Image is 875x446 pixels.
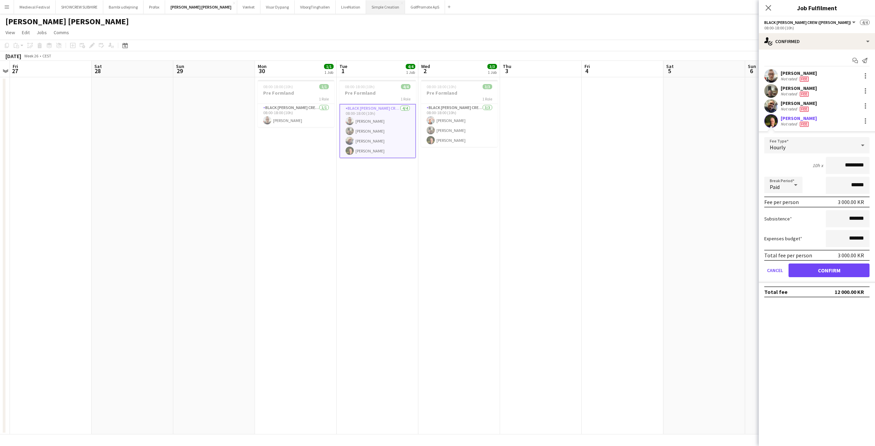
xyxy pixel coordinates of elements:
span: 1/1 [319,84,329,89]
span: 08:00-18:00 (10h) [427,84,456,89]
span: 27 [12,67,18,75]
span: Fee [800,77,809,82]
span: 1 Role [482,96,492,102]
h3: Pre Formland [339,90,416,96]
span: 1/1 [324,64,334,69]
span: Fri [584,63,590,69]
a: View [3,28,18,37]
span: Jobs [37,29,47,36]
span: 3 [502,67,511,75]
div: Not rated [781,106,798,112]
span: Fee [800,92,809,97]
div: 1 Job [406,70,415,75]
span: Fee [800,122,809,127]
app-job-card: 08:00-18:00 (10h)4/4Pre Formland1 RoleBlack [PERSON_NAME] Crew ([PERSON_NAME])4/408:00-18:00 (10h... [339,80,416,158]
span: Thu [503,63,511,69]
div: Total fee per person [764,252,812,259]
label: Expenses budget [764,235,802,242]
div: Not rated [781,121,798,127]
button: ViborgTinghallen [295,0,336,14]
label: Subsistence [764,216,792,222]
h3: Pre Formland [258,90,334,96]
span: 3/3 [487,64,497,69]
span: 28 [93,67,102,75]
span: 5 [665,67,674,75]
span: 3/3 [483,84,492,89]
div: [PERSON_NAME] [781,115,817,121]
span: 4/4 [406,64,415,69]
button: Værket [237,0,260,14]
span: 4 [583,67,590,75]
span: 1 Role [401,96,410,102]
div: Crew has different fees then in role [798,106,810,112]
span: Wed [421,63,430,69]
div: 3 000.00 KR [838,252,864,259]
h3: Job Fulfilment [759,3,875,12]
button: [PERSON_NAME] [PERSON_NAME] [165,0,237,14]
span: Sat [666,63,674,69]
span: Edit [22,29,30,36]
app-job-card: 08:00-18:00 (10h)1/1Pre Formland1 RoleBlack [PERSON_NAME] Crew ([PERSON_NAME])1/108:00-18:00 (10h... [258,80,334,127]
button: Simple Creation [366,0,405,14]
div: Total fee [764,288,787,295]
div: Crew has different fees then in role [798,91,810,97]
div: 1 Job [324,70,333,75]
div: Crew has different fees then in role [798,76,810,82]
span: Week 26 [23,53,40,58]
span: 08:00-18:00 (10h) [263,84,293,89]
span: 29 [175,67,184,75]
span: Black Luna Crew (Danny) [764,20,851,25]
button: LiveNation [336,0,366,14]
span: View [5,29,15,36]
div: 10h x [812,162,823,168]
button: Confirm [789,263,870,277]
h3: Pre Formland [421,90,498,96]
button: Profox [144,0,165,14]
div: Fee per person [764,199,799,205]
button: Cancel [764,263,786,277]
div: Not rated [781,76,798,82]
div: Not rated [781,91,798,97]
span: 2 [420,67,430,75]
div: [PERSON_NAME] [781,85,817,91]
div: 3 000.00 KR [838,199,864,205]
app-card-role: Black [PERSON_NAME] Crew ([PERSON_NAME])4/408:00-18:00 (10h)[PERSON_NAME][PERSON_NAME][PERSON_NAM... [339,104,416,158]
span: 1 [338,67,347,75]
span: Sun [748,63,756,69]
div: 1 Job [488,70,497,75]
div: Crew has different fees then in role [798,121,810,127]
div: CEST [42,53,51,58]
span: 4/4 [401,84,410,89]
app-card-role: Black [PERSON_NAME] Crew ([PERSON_NAME])1/108:00-18:00 (10h)[PERSON_NAME] [258,104,334,127]
span: Sun [176,63,184,69]
span: Fri [13,63,18,69]
button: SHOWCREW SUBHIRE [56,0,103,14]
app-job-card: 08:00-18:00 (10h)3/3Pre Formland1 RoleBlack [PERSON_NAME] Crew ([PERSON_NAME])3/308:00-18:00 (10h... [421,80,498,147]
div: 08:00-18:00 (10h) [764,25,870,30]
span: Sat [94,63,102,69]
span: 6 [747,67,756,75]
span: Paid [770,184,780,190]
h1: [PERSON_NAME] [PERSON_NAME] [5,16,129,27]
button: Bambi udlejning [103,0,144,14]
button: Medieval Festival [14,0,56,14]
span: 30 [257,67,267,75]
app-card-role: Black [PERSON_NAME] Crew ([PERSON_NAME])3/308:00-18:00 (10h)[PERSON_NAME][PERSON_NAME][PERSON_NAME] [421,104,498,147]
a: Jobs [34,28,50,37]
button: Black [PERSON_NAME] Crew ([PERSON_NAME]) [764,20,857,25]
div: Confirmed [759,33,875,50]
button: GolfPromote ApS [405,0,445,14]
div: [PERSON_NAME] [781,100,817,106]
a: Edit [19,28,32,37]
span: Fee [800,107,809,112]
span: 4/4 [860,20,870,25]
div: [PERSON_NAME] [781,70,817,76]
div: 12 000.00 KR [835,288,864,295]
a: Comms [51,28,72,37]
span: 08:00-18:00 (10h) [345,84,375,89]
div: [DATE] [5,53,21,59]
span: Mon [258,63,267,69]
